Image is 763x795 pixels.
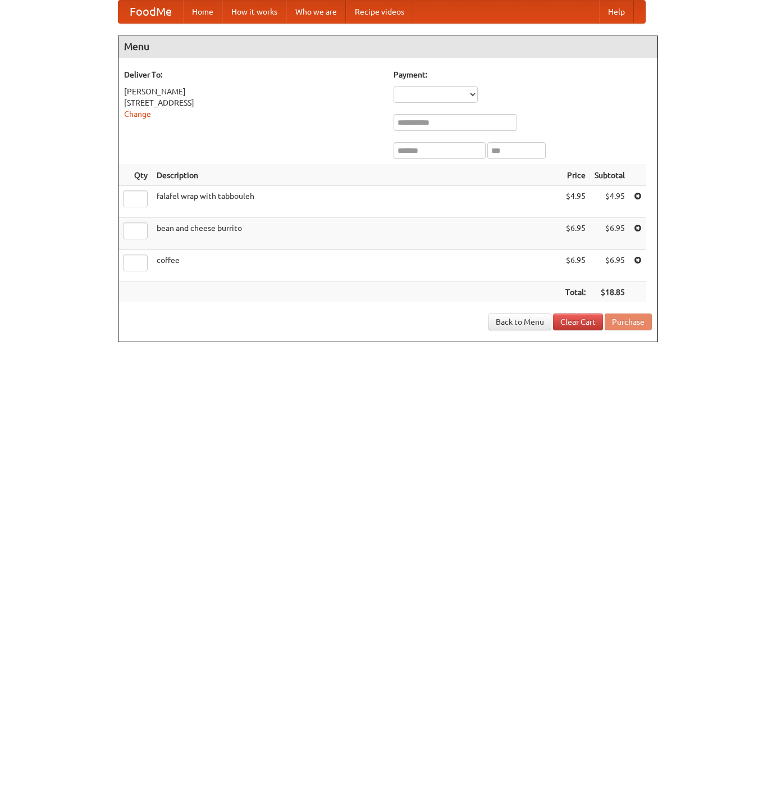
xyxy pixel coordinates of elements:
[152,186,561,218] td: falafel wrap with tabbouleh
[222,1,286,23] a: How it works
[553,314,603,330] a: Clear Cart
[561,186,590,218] td: $4.95
[561,218,590,250] td: $6.95
[118,1,183,23] a: FoodMe
[124,110,151,119] a: Change
[394,69,652,80] h5: Payment:
[183,1,222,23] a: Home
[118,35,657,58] h4: Menu
[590,282,629,303] th: $18.85
[488,314,551,330] a: Back to Menu
[286,1,346,23] a: Who we are
[152,165,561,186] th: Description
[590,218,629,250] td: $6.95
[152,218,561,250] td: bean and cheese burrito
[590,250,629,282] td: $6.95
[590,165,629,186] th: Subtotal
[605,314,652,330] button: Purchase
[561,282,590,303] th: Total:
[561,165,590,186] th: Price
[599,1,634,23] a: Help
[346,1,413,23] a: Recipe videos
[124,86,382,97] div: [PERSON_NAME]
[124,97,382,108] div: [STREET_ADDRESS]
[152,250,561,282] td: coffee
[124,69,382,80] h5: Deliver To:
[561,250,590,282] td: $6.95
[590,186,629,218] td: $4.95
[118,165,152,186] th: Qty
